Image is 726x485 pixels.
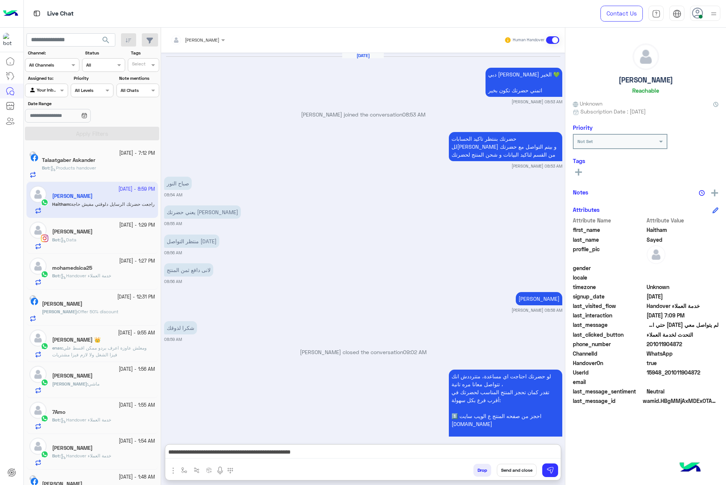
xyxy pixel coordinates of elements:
[647,236,719,244] span: Sayed
[28,75,67,82] label: Assigned to:
[402,111,425,118] span: 08:53 AM
[52,453,59,459] span: Bot
[164,263,213,277] p: 2/10/2025, 8:56 AM
[119,402,155,409] small: [DATE] - 1:55 AM
[194,467,200,473] img: Trigger scenario
[164,348,562,356] p: [PERSON_NAME] closed the conversation
[29,475,36,482] img: picture
[633,44,659,70] img: defaultAdmin.png
[74,75,113,82] label: Priority
[131,61,146,69] div: Select
[573,292,645,300] span: signup_date
[185,37,219,43] span: [PERSON_NAME]
[31,298,38,305] img: Facebook
[512,99,562,105] small: [PERSON_NAME] 08:53 AM
[29,151,36,158] img: picture
[42,309,78,314] b: :
[647,350,719,358] span: 2
[677,455,703,481] img: hulul-logo.png
[573,283,645,291] span: timezone
[647,359,719,367] span: true
[573,378,645,386] span: email
[52,445,93,451] h5: Monda Saleh
[3,6,18,22] img: Logo
[647,292,719,300] span: 2024-12-25T20:02:05.236Z
[647,274,719,281] span: null
[60,453,111,459] span: Handover خدمة العملاء
[60,237,76,242] span: Data
[164,192,182,198] small: 08:54 AM
[181,467,187,473] img: select flow
[619,76,673,84] h5: [PERSON_NAME]
[643,397,718,405] span: wamid.HBgMMjAxMDExOTA0ODcyFQIAEhggQUMwQzczQzZDQ0NGNDZCM0ZENkI5MjFBQ0UxMEVCMzMA
[52,381,88,387] b: :
[573,302,645,310] span: last_visited_flow
[647,368,719,376] span: 15948_201011904872
[164,250,182,256] small: 08:56 AM
[178,464,191,476] button: select flow
[513,37,544,43] small: Human Handover
[28,100,113,107] label: Date Range
[41,235,48,242] img: Instagram
[164,336,182,342] small: 08:59 AM
[60,273,111,278] span: Handover خدمة العملاء
[41,270,48,278] img: WhatsApp
[647,340,719,348] span: 201011904872
[573,359,645,367] span: HandoverOn
[647,302,719,310] span: Handover خدمة العملاء
[119,474,155,481] small: [DATE] - 1:48 AM
[52,417,59,423] span: Bot
[52,337,101,343] h5: enas abdullah 👑
[573,397,641,405] span: last_message_id
[52,417,60,423] b: :
[647,378,719,386] span: null
[119,222,155,229] small: [DATE] - 1:29 PM
[699,190,705,196] img: notes
[573,99,602,107] span: Unknown
[52,229,93,235] h5: Ahmed Omran
[42,165,50,171] b: :
[573,387,645,395] span: last_message_sentiment
[52,453,60,459] b: :
[29,438,47,455] img: defaultAdmin.png
[647,245,665,264] img: defaultAdmin.png
[119,258,155,265] small: [DATE] - 1:27 PM
[41,415,48,422] img: WhatsApp
[85,50,124,56] label: Status
[29,330,47,347] img: defaultAdmin.png
[119,438,155,445] small: [DATE] - 1:54 AM
[573,206,600,213] h6: Attributes
[52,345,63,351] b: :
[473,464,491,477] button: Drop
[342,53,384,58] h6: [DATE]
[164,321,197,334] p: 2/10/2025, 8:59 AM
[29,295,36,302] img: picture
[52,237,60,242] b: :
[118,330,155,337] small: [DATE] - 9:55 AM
[573,274,645,281] span: locale
[673,9,681,18] img: tab
[52,265,92,271] h5: mohamedsica25
[600,6,643,22] a: Contact Us
[573,236,645,244] span: last_name
[573,311,645,319] span: last_interaction
[573,350,645,358] span: ChannelId
[648,6,664,22] a: tab
[32,9,42,18] img: tab
[41,451,48,458] img: WhatsApp
[25,127,159,140] button: Apply Filters
[41,379,48,386] img: WhatsApp
[42,157,95,163] h5: Talaatgaber Askander
[52,237,59,242] span: Bot
[203,464,216,476] button: create order
[164,278,182,284] small: 08:56 AM
[573,157,718,164] h6: Tags
[647,226,719,234] span: Haitham
[647,264,719,272] span: null
[191,464,203,476] button: Trigger scenario
[28,50,79,56] label: Channel:
[573,368,645,376] span: UserId
[512,163,562,169] small: [PERSON_NAME] 08:53 AM
[164,221,182,227] small: 08:55 AM
[50,165,96,171] span: Products handover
